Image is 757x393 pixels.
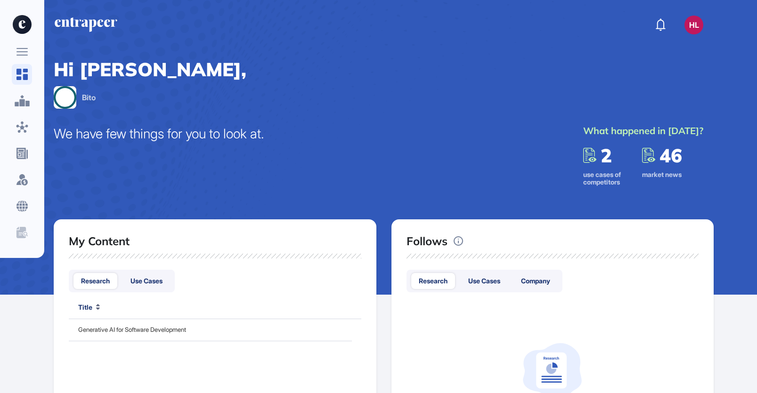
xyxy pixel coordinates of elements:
div: What happened in [DATE]? [583,124,703,138]
h2: Follows [407,234,448,248]
span: 2 [601,144,612,167]
div: market news [642,171,682,178]
div: Use Cases [123,273,170,289]
div: use cases of competitors [583,171,623,186]
div: Research [73,273,117,289]
div: We have few things for you to look at. [54,124,264,144]
div: Title [78,302,100,312]
a: 46market news [642,144,682,186]
a: Generative AI for Software Development [78,325,186,335]
div: Company [513,273,558,289]
a: entrapeer-logo [54,17,118,32]
h1: Hi [PERSON_NAME], [54,58,703,80]
a: 2use cases of competitors [583,144,623,186]
div: Research [411,273,455,289]
h2: My Content [69,234,130,248]
button: HL [684,16,703,34]
div: Use Cases [461,273,508,289]
span: 46 [659,144,682,167]
span: Bito [82,92,96,103]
